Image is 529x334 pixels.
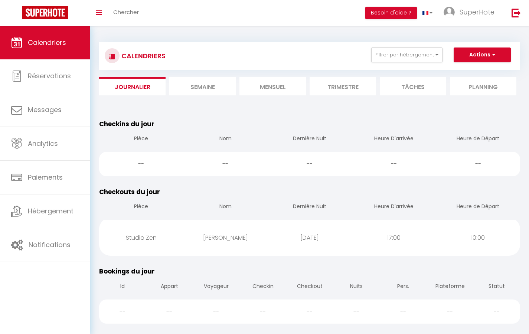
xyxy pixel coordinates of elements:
[99,77,166,95] li: Journalier
[183,226,268,250] div: [PERSON_NAME]
[6,3,28,25] button: Ouvrir le widget de chat LiveChat
[99,299,146,324] div: --
[120,48,166,64] h3: CALENDRIERS
[239,276,286,298] th: Checkin
[352,152,436,176] div: --
[28,139,58,148] span: Analytics
[473,299,520,324] div: --
[380,77,446,95] li: Tâches
[352,129,436,150] th: Heure D'arrivée
[512,8,521,17] img: logout
[28,71,71,81] span: Réservations
[28,173,63,182] span: Paiements
[352,226,436,250] div: 17:00
[436,226,520,250] div: 10:00
[450,77,516,95] li: Planning
[28,38,66,47] span: Calendriers
[183,197,268,218] th: Nom
[268,152,352,176] div: --
[169,77,236,95] li: Semaine
[310,77,376,95] li: Trimestre
[380,299,427,324] div: --
[380,276,427,298] th: Pers.
[193,276,239,298] th: Voyageur
[371,48,443,62] button: Filtrer par hébergement
[268,226,352,250] div: [DATE]
[99,197,183,218] th: Pièce
[99,226,183,250] div: Studio Zen
[239,77,306,95] li: Mensuel
[436,152,520,176] div: --
[146,299,193,324] div: --
[444,7,455,18] img: ...
[99,187,160,196] span: Checkouts du jour
[333,276,380,298] th: Nuits
[99,152,183,176] div: --
[183,152,268,176] div: --
[28,206,74,216] span: Hébergement
[427,299,473,324] div: --
[436,197,520,218] th: Heure de Départ
[268,129,352,150] th: Dernière Nuit
[29,240,71,249] span: Notifications
[286,276,333,298] th: Checkout
[427,276,473,298] th: Plateforme
[99,276,146,298] th: Id
[99,267,155,276] span: Bookings du jour
[473,276,520,298] th: Statut
[193,299,239,324] div: --
[436,129,520,150] th: Heure de Départ
[146,276,193,298] th: Appart
[22,6,68,19] img: Super Booking
[183,129,268,150] th: Nom
[352,197,436,218] th: Heure D'arrivée
[28,105,62,114] span: Messages
[460,7,494,17] span: SuperHote
[333,299,380,324] div: --
[286,299,333,324] div: --
[239,299,286,324] div: --
[113,8,139,16] span: Chercher
[365,7,417,19] button: Besoin d'aide ?
[268,197,352,218] th: Dernière Nuit
[99,129,183,150] th: Pièce
[454,48,511,62] button: Actions
[99,119,154,128] span: Checkins du jour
